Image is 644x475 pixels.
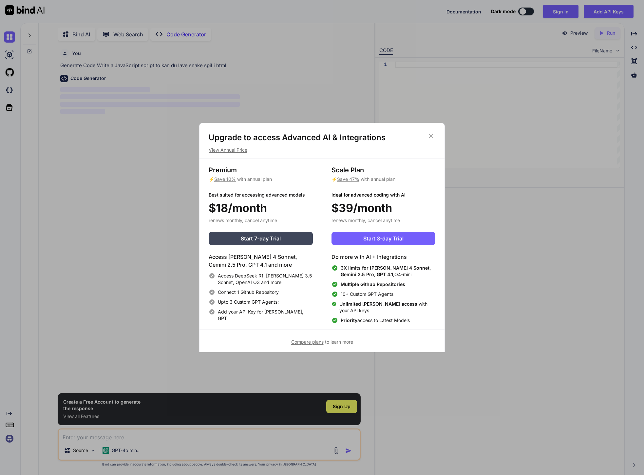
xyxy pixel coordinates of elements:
[331,192,435,198] p: Ideal for advanced coding with AI
[341,317,410,324] span: access to Latest Models
[363,235,404,242] span: Start 3-day Trial
[209,253,313,269] h4: Access [PERSON_NAME] 4 Sonnet, Gemini 2.5 Pro, GPT 4.1 and more
[341,291,393,297] span: 10+ Custom GPT Agents
[209,176,313,182] p: ⚡ with annual plan
[339,301,419,307] span: Unlimited [PERSON_NAME] access
[337,176,359,182] span: Save 47%
[209,218,277,223] span: renews monthly, cancel anytime
[209,192,313,198] p: Best suited for accessing advanced models
[331,199,392,216] span: $39/month
[291,339,324,345] span: Compare plans
[218,289,279,295] span: Connect 1 Github Repository
[341,265,431,277] span: 3X limits for [PERSON_NAME] 4 Sonnet, Gemini 2.5 Pro, GPT 4.1,
[331,232,435,245] button: Start 3-day Trial
[209,165,313,175] h3: Premium
[218,273,313,286] span: Access DeepSeek R1, [PERSON_NAME] 3.5 Sonnet, OpenAI O3 and more
[209,199,267,216] span: $18/month
[209,147,435,153] p: View Annual Price
[341,265,435,278] span: O4-mini
[218,309,313,322] span: Add your API Key for [PERSON_NAME], GPT
[331,253,435,261] h4: Do more with AI + Integrations
[331,176,435,182] p: ⚡ with annual plan
[209,232,313,245] button: Start 7-day Trial
[341,281,405,287] span: Multiple Github Repositories
[241,235,281,242] span: Start 7-day Trial
[214,176,236,182] span: Save 10%
[209,132,435,143] h1: Upgrade to access Advanced AI & Integrations
[341,317,357,323] span: Priority
[331,165,435,175] h3: Scale Plan
[331,218,400,223] span: renews monthly, cancel anytime
[291,339,353,345] span: to learn more
[218,299,279,305] span: Upto 3 Custom GPT Agents;
[339,301,435,314] span: with your API keys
